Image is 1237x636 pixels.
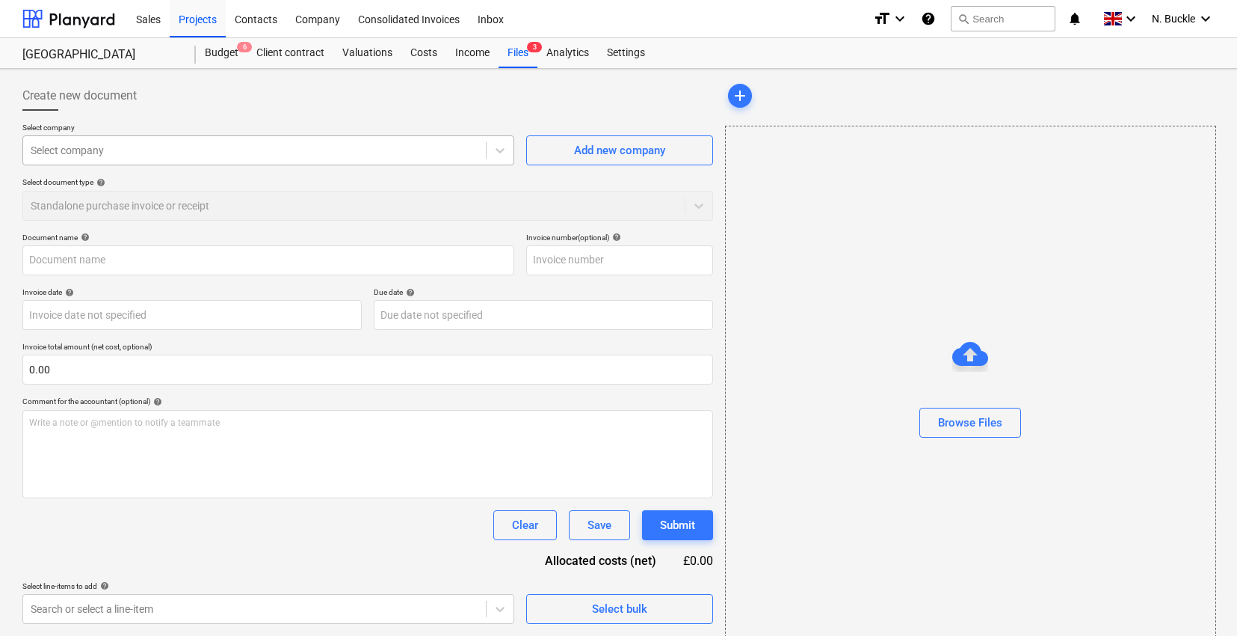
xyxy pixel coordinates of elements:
div: Due date [374,287,713,297]
button: Browse Files [919,408,1021,438]
a: Costs [401,38,446,68]
a: Budget6 [196,38,247,68]
div: Invoice date [22,287,362,297]
i: Knowledge base [921,10,936,28]
span: help [403,288,415,297]
span: N. Buckle [1152,13,1195,25]
div: Submit [660,516,695,535]
span: help [97,581,109,590]
a: Analytics [537,38,598,68]
p: Select company [22,123,514,135]
input: Invoice date not specified [22,300,362,330]
div: Invoice number (optional) [526,233,713,242]
i: keyboard_arrow_down [891,10,909,28]
input: Due date not specified [374,300,713,330]
div: Select bulk [592,599,647,619]
div: £0.00 [680,552,713,569]
a: Files3 [499,38,537,68]
div: Browse Files [938,413,1002,432]
span: 6 [237,42,252,52]
button: Clear [493,510,557,540]
button: Select bulk [526,594,713,624]
div: Document name [22,233,514,242]
span: search [957,13,969,25]
span: help [609,233,621,242]
span: help [62,288,74,297]
i: keyboard_arrow_down [1197,10,1215,28]
span: help [150,397,162,406]
div: Clear [512,516,538,535]
div: Select line-items to add [22,581,514,591]
button: Submit [642,510,713,540]
i: format_size [873,10,891,28]
div: [GEOGRAPHIC_DATA] [22,47,178,63]
button: Search [951,6,1055,31]
span: add [731,87,749,105]
p: Invoice total amount (net cost, optional) [22,342,713,355]
div: Allocated costs (net) [519,552,680,569]
input: Invoice total amount (net cost, optional) [22,355,713,385]
span: 3 [527,42,542,52]
div: Files [499,38,537,68]
div: Save [587,516,611,535]
div: Select document type [22,177,713,187]
a: Settings [598,38,654,68]
input: Invoice number [526,245,713,275]
i: keyboard_arrow_down [1122,10,1140,28]
div: Add new company [574,141,665,160]
button: Add new company [526,135,713,165]
button: Save [569,510,630,540]
span: help [93,178,105,187]
span: help [78,233,90,242]
div: Budget [196,38,247,68]
i: notifications [1067,10,1082,28]
iframe: Chat Widget [1162,564,1237,636]
a: Valuations [333,38,401,68]
a: Income [446,38,499,68]
div: Comment for the accountant (optional) [22,397,713,406]
span: Create new document [22,87,137,105]
input: Document name [22,245,514,275]
a: Client contract [247,38,333,68]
